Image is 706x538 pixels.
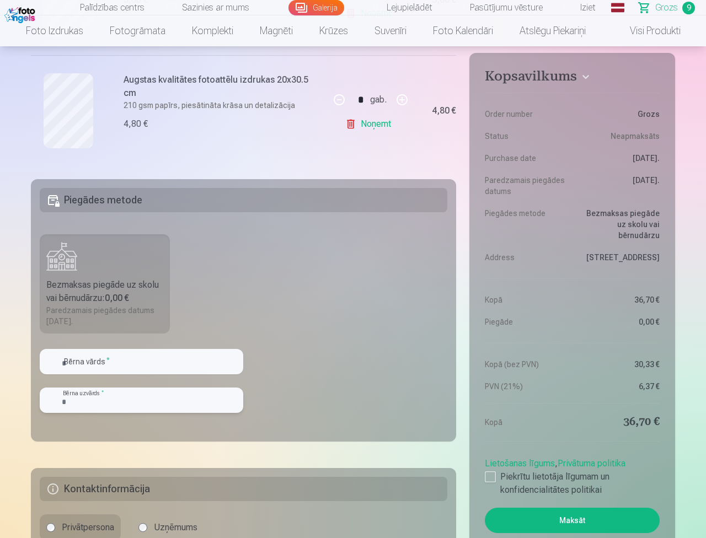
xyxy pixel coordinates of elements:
a: Foto izdrukas [13,15,97,46]
span: Grozs [655,1,678,14]
h5: Piegādes metode [40,188,447,212]
a: Magnēti [247,15,306,46]
a: Atslēgu piekariņi [506,15,599,46]
dd: [DATE]. [577,153,660,164]
a: Suvenīri [361,15,420,46]
input: Privātpersona [46,523,55,532]
dt: PVN (21%) [485,381,567,392]
button: Kopsavilkums [485,68,660,88]
dt: Order number [485,109,567,120]
dt: Address [485,252,567,263]
dt: Kopā (bez PVN) [485,359,567,370]
a: Lietošanas līgums [485,458,555,469]
a: Privātuma politika [558,458,625,469]
dd: 36,70 € [577,415,660,430]
dt: Purchase date [485,153,567,164]
dt: Status [485,131,567,142]
h5: Kontaktinformācija [40,477,447,501]
dd: Bezmaksas piegāde uz skolu vai bērnudārzu [577,208,660,241]
a: Visi produkti [599,15,694,46]
img: /fa1 [4,4,38,23]
span: 9 [682,2,695,14]
a: Fotogrāmata [97,15,179,46]
div: gab. [370,87,387,113]
a: Komplekti [179,15,247,46]
label: Piekrītu lietotāja līgumam un konfidencialitātes politikai [485,470,660,497]
div: , [485,453,660,497]
dt: Paredzamais piegādes datums [485,175,567,197]
dt: Piegādes metode [485,208,567,241]
button: Maksāt [485,508,660,533]
p: 210 gsm papīrs, piesātināta krāsa un detalizācija [124,100,323,111]
span: Neapmaksāts [611,131,660,142]
div: 4,80 € [124,117,148,131]
b: 0,00 € [105,293,129,303]
dd: 36,70 € [577,294,660,305]
a: Foto kalendāri [420,15,506,46]
dd: Grozs [577,109,660,120]
dd: 6,37 € [577,381,660,392]
div: 4,80 € [432,107,456,114]
div: Bezmaksas piegāde uz skolu vai bērnudārzu : [46,278,163,305]
input: Uzņēmums [138,523,147,532]
a: Noņemt [345,113,395,135]
a: Krūzes [306,15,361,46]
dd: 30,33 € [577,359,660,370]
h6: Augstas kvalitātes fotoattēlu izdrukas 20x30.5 cm [124,73,323,100]
dt: Kopā [485,294,567,305]
dt: Kopā [485,415,567,430]
dt: Piegāde [485,316,567,327]
dd: [DATE]. [577,175,660,197]
dd: [STREET_ADDRESS] [577,252,660,263]
dd: 0,00 € [577,316,660,327]
div: Paredzamais piegādes datums [DATE]. [46,305,163,327]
